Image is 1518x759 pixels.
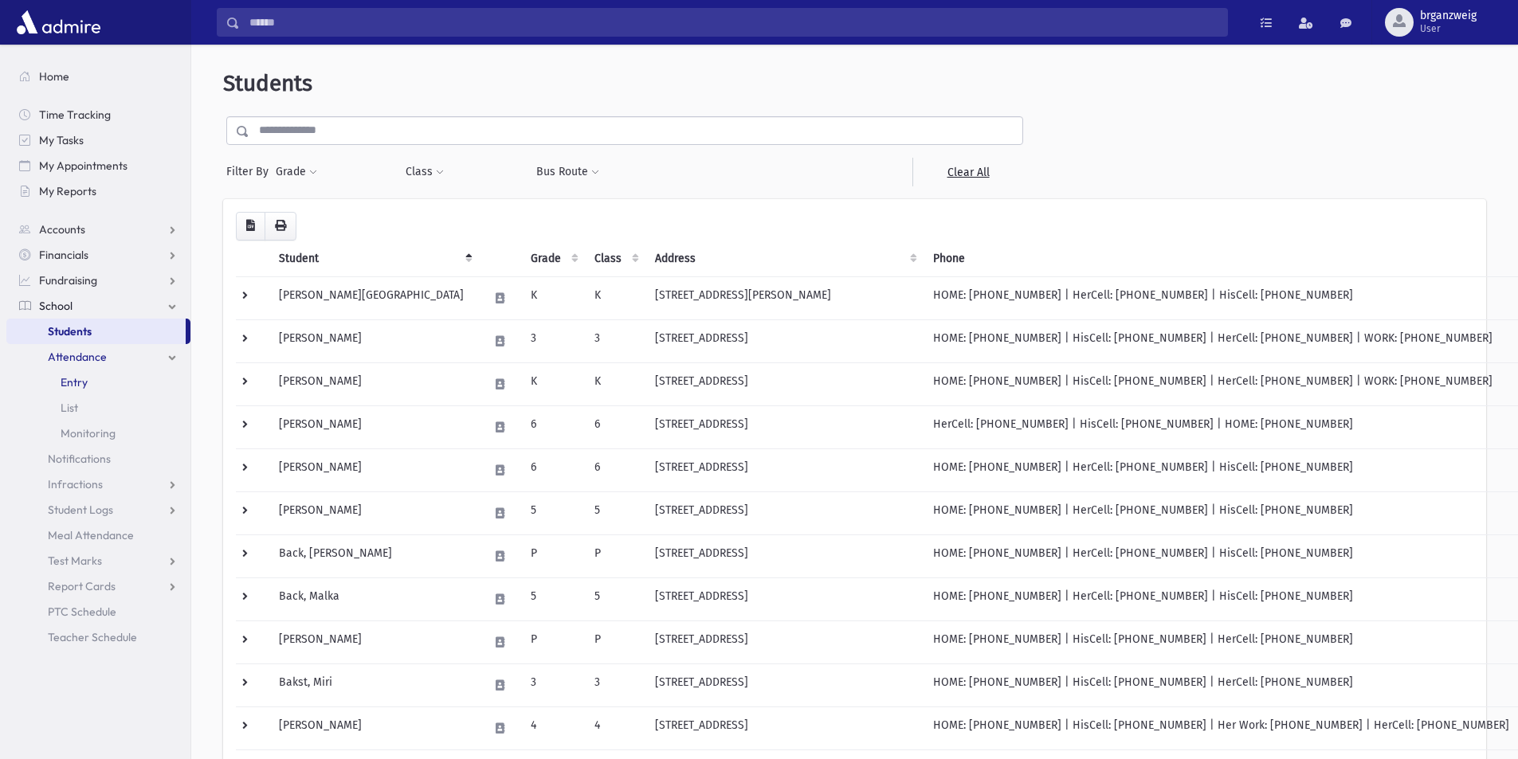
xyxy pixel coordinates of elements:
[39,184,96,198] span: My Reports
[48,630,137,644] span: Teacher Schedule
[6,102,190,127] a: Time Tracking
[645,534,924,577] td: [STREET_ADDRESS]
[521,534,585,577] td: P
[269,319,479,362] td: [PERSON_NAME]
[521,706,585,749] td: 4
[521,319,585,362] td: 3
[6,268,190,293] a: Fundraising
[269,577,479,620] td: Back, Malka
[912,158,1023,186] a: Clear All
[6,573,190,599] a: Report Cards
[48,579,116,593] span: Report Cards
[275,158,318,186] button: Grade
[48,452,111,466] span: Notifications
[48,350,107,364] span: Attendance
[521,491,585,534] td: 5
[223,70,312,96] span: Students
[48,554,102,568] span: Test Marks
[269,448,479,491] td: [PERSON_NAME]
[269,706,479,749] td: [PERSON_NAME]
[645,448,924,491] td: [STREET_ADDRESS]
[48,604,116,619] span: PTC Schedule
[240,8,1227,37] input: Search
[645,577,924,620] td: [STREET_ADDRESS]
[6,370,190,395] a: Entry
[585,491,645,534] td: 5
[6,178,190,204] a: My Reports
[269,491,479,534] td: [PERSON_NAME]
[269,241,479,277] th: Student: activate to sort column descending
[61,375,88,389] span: Entry
[521,663,585,706] td: 3
[269,362,479,405] td: [PERSON_NAME]
[6,64,190,89] a: Home
[645,405,924,448] td: [STREET_ADDRESS]
[585,241,645,277] th: Class: activate to sort column ascending
[236,212,265,241] button: CSV
[39,273,97,288] span: Fundraising
[6,395,190,421] a: List
[6,242,190,268] a: Financials
[226,163,275,180] span: Filter By
[39,248,88,262] span: Financials
[6,471,190,497] a: Infractions
[48,324,92,338] span: Students
[269,620,479,663] td: [PERSON_NAME]
[6,153,190,178] a: My Appointments
[6,446,190,471] a: Notifications
[521,405,585,448] td: 6
[585,577,645,620] td: 5
[585,620,645,663] td: P
[6,548,190,573] a: Test Marks
[39,108,111,122] span: Time Tracking
[6,522,190,548] a: Meal Attendance
[585,448,645,491] td: 6
[521,577,585,620] td: 5
[1420,22,1477,35] span: User
[269,534,479,577] td: Back, [PERSON_NAME]
[269,405,479,448] td: [PERSON_NAME]
[645,620,924,663] td: [STREET_ADDRESS]
[6,217,190,242] a: Accounts
[48,477,103,491] span: Infractions
[645,276,924,319] td: [STREET_ADDRESS][PERSON_NAME]
[39,133,84,147] span: My Tasks
[39,158,127,173] span: My Appointments
[48,503,113,517] span: Student Logs
[61,401,78,415] span: List
[585,534,645,577] td: P
[645,362,924,405] td: [STREET_ADDRESS]
[269,276,479,319] td: [PERSON_NAME][GEOGRAPHIC_DATA]
[585,706,645,749] td: 4
[521,276,585,319] td: K
[61,426,116,440] span: Monitoring
[645,319,924,362] td: [STREET_ADDRESS]
[645,491,924,534] td: [STREET_ADDRESS]
[585,663,645,706] td: 3
[39,69,69,84] span: Home
[6,599,190,624] a: PTC Schedule
[535,158,600,186] button: Bus Route
[405,158,445,186] button: Class
[6,293,190,319] a: School
[39,299,73,313] span: School
[521,620,585,663] td: P
[1420,10,1477,22] span: brganzweig
[585,319,645,362] td: 3
[521,448,585,491] td: 6
[6,319,186,344] a: Students
[645,663,924,706] td: [STREET_ADDRESS]
[585,362,645,405] td: K
[269,663,479,706] td: Bakst, Miri
[265,212,296,241] button: Print
[6,497,190,522] a: Student Logs
[645,241,924,277] th: Address: activate to sort column ascending
[585,405,645,448] td: 6
[521,241,585,277] th: Grade: activate to sort column ascending
[48,528,134,542] span: Meal Attendance
[6,127,190,153] a: My Tasks
[13,6,104,38] img: AdmirePro
[6,624,190,650] a: Teacher Schedule
[6,344,190,370] a: Attendance
[39,222,85,237] span: Accounts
